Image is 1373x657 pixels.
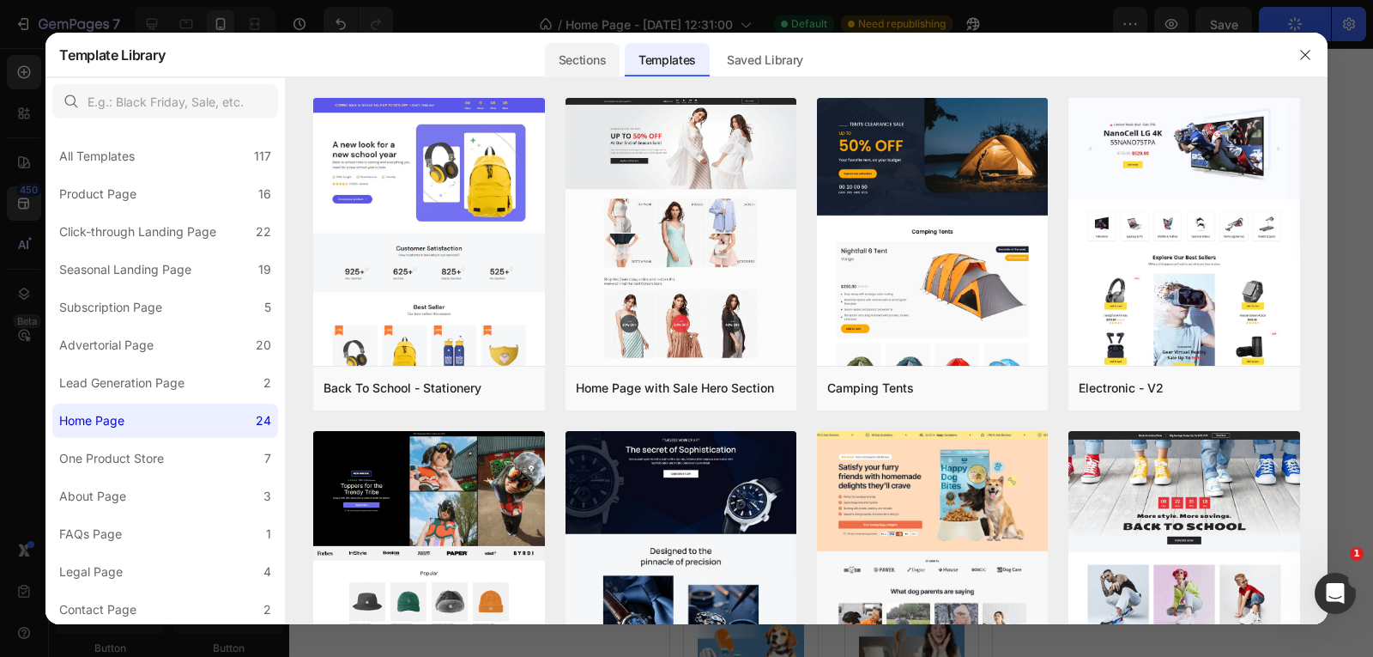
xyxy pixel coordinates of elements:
[126,337,217,350] div: Drop element here
[59,486,126,507] div: About Page
[59,297,162,318] div: Subscription Page
[263,599,271,620] div: 2
[713,43,817,77] div: Saved Library
[625,43,710,77] div: Templates
[264,297,271,318] div: 5
[263,562,271,582] div: 4
[576,378,774,398] div: Home Page with Sale Hero Section
[263,486,271,507] div: 3
[263,373,271,393] div: 2
[827,378,914,398] div: Camping Tents
[86,9,202,26] span: iPhone 13 Mini ( 375 px)
[1350,547,1364,561] span: 1
[59,222,216,242] div: Click-through Landing Page
[256,335,271,356] div: 20
[258,184,271,204] div: 16
[13,480,309,516] h2: Our Collections
[264,448,271,469] div: 7
[59,373,184,393] div: Lead Generation Page
[1315,573,1356,614] iframe: Intercom live chat
[256,411,271,431] div: 24
[256,222,271,242] div: 22
[59,146,135,167] div: All Templates
[545,43,620,77] div: Sections
[59,411,124,431] div: Home Page
[59,184,136,204] div: Product Page
[324,378,481,398] div: Back To School - Stationery
[59,33,165,77] h2: Template Library
[59,259,191,280] div: Seasonal Landing Page
[59,524,122,544] div: FAQs Page
[254,146,271,167] div: 117
[258,259,271,280] div: 19
[817,98,1048,604] img: tent.png
[266,524,271,544] div: 1
[126,388,217,402] div: Drop element here
[59,599,136,620] div: Contact Page
[52,84,278,119] input: E.g.: Black Friday, Sale, etc.
[59,335,154,356] div: Advertorial Page
[59,562,123,582] div: Legal Page
[1079,378,1164,398] div: Electronic - V2
[59,448,164,469] div: One Product Store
